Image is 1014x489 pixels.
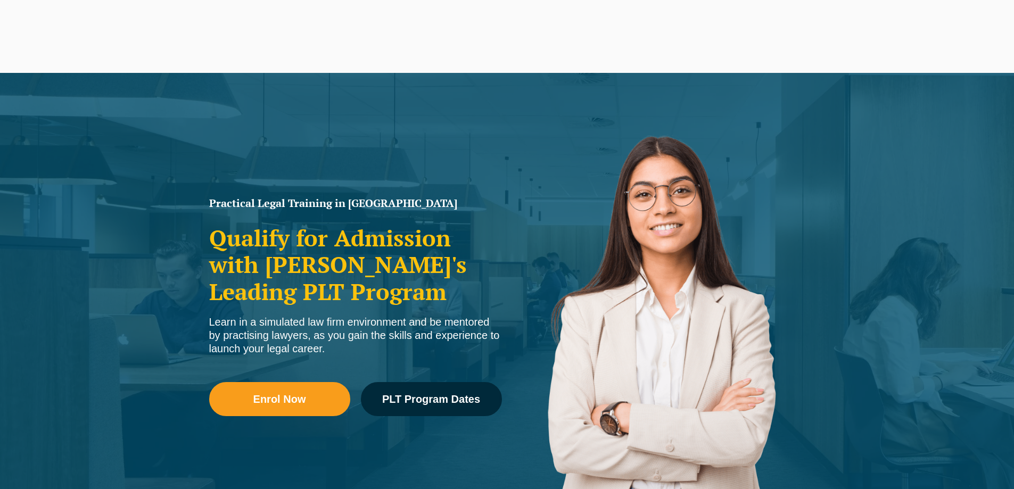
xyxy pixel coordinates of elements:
[253,394,306,404] span: Enrol Now
[209,198,502,209] h1: Practical Legal Training in [GEOGRAPHIC_DATA]
[382,394,480,404] span: PLT Program Dates
[209,225,502,305] h2: Qualify for Admission with [PERSON_NAME]'s Leading PLT Program
[209,316,502,355] div: Learn in a simulated law firm environment and be mentored by practising lawyers, as you gain the ...
[209,382,350,416] a: Enrol Now
[361,382,502,416] a: PLT Program Dates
